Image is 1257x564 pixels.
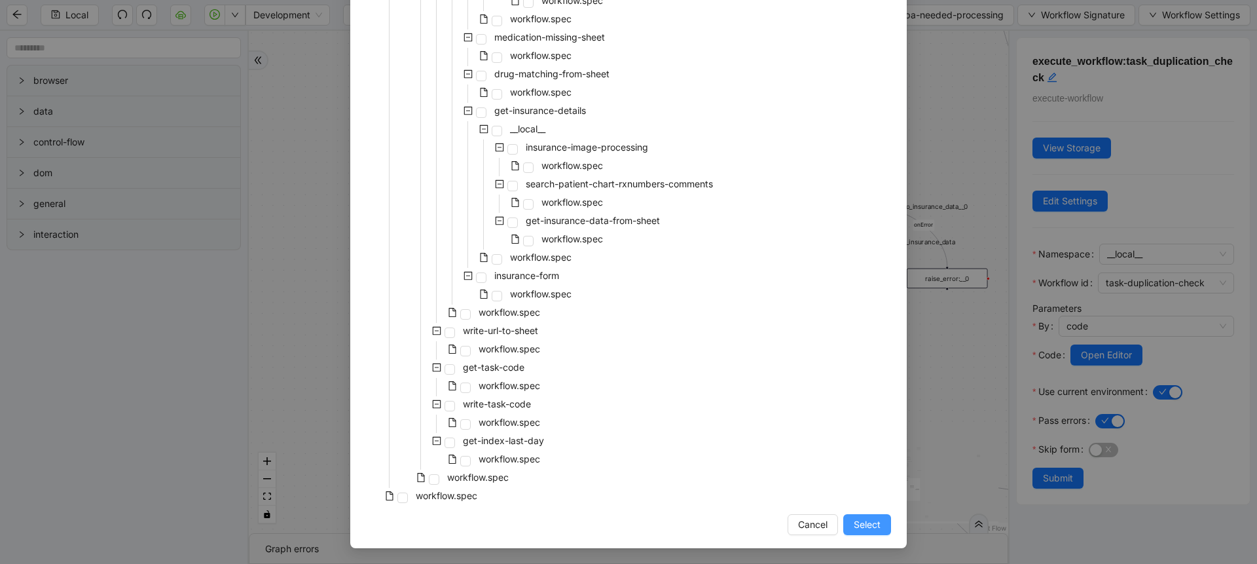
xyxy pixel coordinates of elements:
span: file [448,345,457,354]
span: minus-square [464,106,473,115]
span: minus-square [479,124,488,134]
span: drug-matching-from-sheet [494,68,610,79]
button: Select [843,514,891,535]
span: __local__ [510,123,545,134]
span: get-insurance-data-from-sheet [526,215,660,226]
span: workflow.spec [539,158,606,174]
span: workflow.spec [507,286,574,302]
span: minus-square [464,271,473,280]
span: get-insurance-details [494,105,586,116]
span: workflow.spec [541,160,603,171]
span: minus-square [464,69,473,79]
span: Select [854,517,881,532]
span: get-task-code [463,362,524,373]
span: insurance-image-processing [526,141,648,153]
span: insurance-form [494,270,559,281]
span: file [448,381,457,390]
span: file [448,455,457,464]
span: write-url-to-sheet [460,323,541,339]
span: workflow.spec [479,417,540,428]
span: file [479,88,488,97]
span: workflow.spec [510,252,572,263]
span: workflow.spec [510,13,572,24]
span: workflow.spec [510,50,572,61]
span: workflow.spec [479,380,540,391]
span: workflow.spec [507,85,574,100]
span: file [479,14,488,24]
span: get-task-code [460,360,527,375]
span: file [385,491,394,500]
span: minus-square [464,33,473,42]
span: get-insurance-details [492,103,589,119]
span: write-task-code [460,396,534,412]
span: workflow.spec [447,472,509,483]
span: file [511,198,520,207]
span: workflow.spec [413,488,480,504]
span: workflow.spec [479,343,540,354]
span: file [511,235,520,244]
span: workflow.spec [476,341,543,357]
span: minus-square [495,143,504,152]
span: search-patient-chart-rxnumbers-comments [523,176,716,192]
span: workflow.spec [541,197,603,208]
span: workflow.spec [507,11,574,27]
span: workflow.spec [510,86,572,98]
span: file [416,473,426,482]
span: workflow.spec [507,250,574,265]
span: minus-square [432,363,441,372]
span: minus-square [495,179,504,189]
span: workflow.spec [416,490,477,501]
span: write-url-to-sheet [463,325,538,336]
span: drug-matching-from-sheet [492,66,612,82]
span: workflow.spec [445,470,511,485]
span: get-index-last-day [460,433,547,449]
span: workflow.spec [539,231,606,247]
span: Cancel [798,517,828,532]
span: workflow.spec [539,195,606,210]
span: medication-missing-sheet [492,29,608,45]
span: insurance-image-processing [523,140,651,155]
span: workflow.spec [476,305,543,320]
span: __local__ [507,121,548,137]
span: file [511,161,520,170]
span: workflow.spec [479,307,540,318]
span: search-patient-chart-rxnumbers-comments [526,178,713,189]
span: workflow.spec [476,451,543,467]
button: Cancel [788,514,838,535]
span: file [448,418,457,427]
span: file [479,290,488,299]
span: minus-square [432,400,441,409]
span: get-insurance-data-from-sheet [523,213,663,229]
span: workflow.spec [476,378,543,394]
span: insurance-form [492,268,562,284]
span: get-index-last-day [463,435,544,446]
span: file [479,253,488,262]
span: write-task-code [463,398,531,409]
span: medication-missing-sheet [494,31,605,43]
span: workflow.spec [476,415,543,430]
span: file [479,51,488,60]
span: workflow.spec [510,288,572,299]
span: file [448,308,457,317]
span: minus-square [432,326,441,335]
span: minus-square [432,436,441,445]
span: workflow.spec [479,453,540,464]
span: workflow.spec [507,48,574,64]
span: minus-square [495,216,504,225]
span: workflow.spec [541,233,603,244]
